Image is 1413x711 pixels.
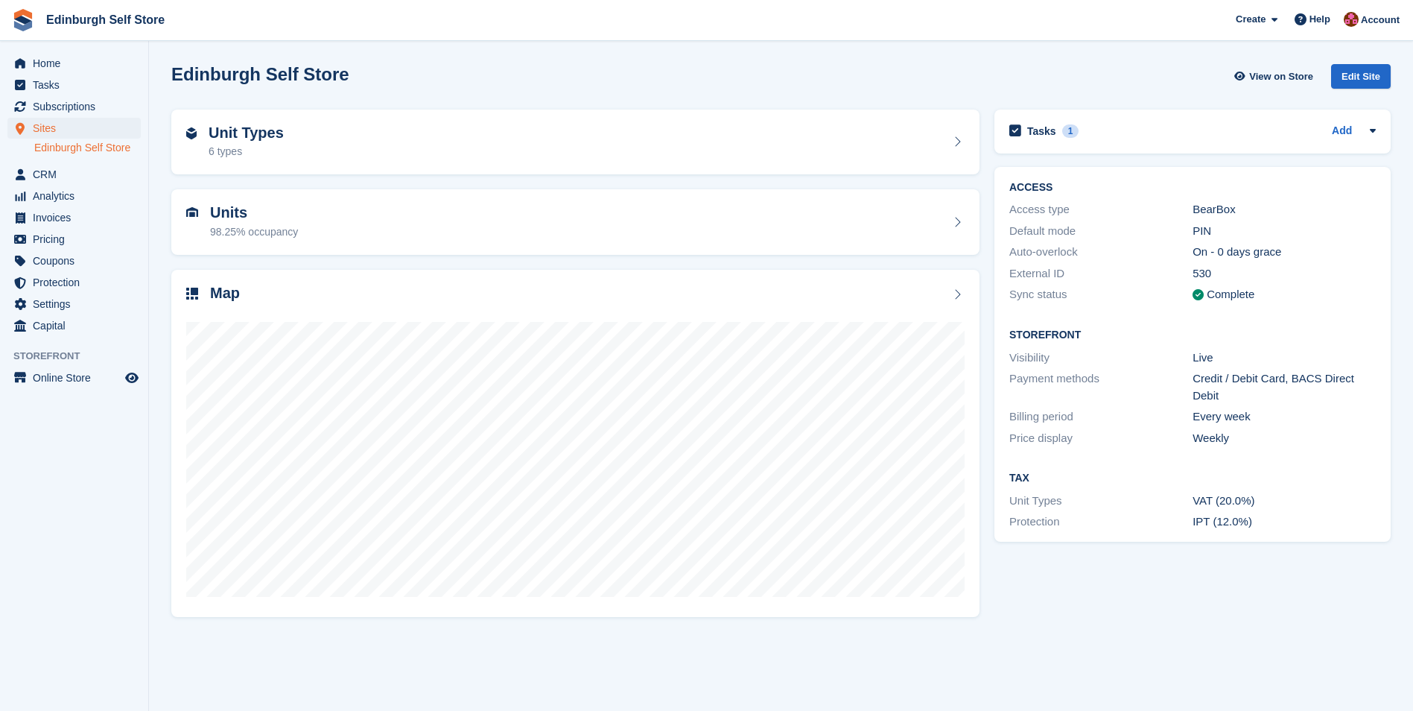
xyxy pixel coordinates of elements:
[33,53,122,74] span: Home
[7,75,141,95] a: menu
[7,164,141,185] a: menu
[1361,13,1400,28] span: Account
[1331,64,1391,95] a: Edit Site
[1009,408,1193,426] div: Billing period
[1009,329,1376,341] h2: Storefront
[7,229,141,250] a: menu
[1009,244,1193,261] div: Auto-overlock
[33,315,122,336] span: Capital
[7,53,141,74] a: menu
[1193,430,1376,447] div: Weekly
[33,96,122,117] span: Subscriptions
[1062,124,1079,138] div: 1
[1193,493,1376,510] div: VAT (20.0%)
[1232,64,1319,89] a: View on Store
[13,349,148,364] span: Storefront
[7,96,141,117] a: menu
[171,270,979,618] a: Map
[186,207,198,218] img: unit-icn-7be61d7bf1b0ce9d3e12c5938cc71ed9869f7b940bace4675aadf7bd6d80202e.svg
[33,367,122,388] span: Online Store
[33,186,122,206] span: Analytics
[12,9,34,31] img: stora-icon-8386f47178a22dfd0bd8f6a31ec36ba5ce8667c1dd55bd0f319d3a0aa187defe.svg
[171,189,979,255] a: Units 98.25% occupancy
[1027,124,1056,138] h2: Tasks
[186,127,197,139] img: unit-type-icn-2b2737a686de81e16bb02015468b77c625bbabd49415b5ef34ead5e3b44a266d.svg
[1193,350,1376,367] div: Live
[1009,370,1193,404] div: Payment methods
[33,75,122,95] span: Tasks
[1009,430,1193,447] div: Price display
[40,7,171,32] a: Edinburgh Self Store
[7,315,141,336] a: menu
[33,294,122,315] span: Settings
[1009,201,1193,218] div: Access type
[1009,350,1193,367] div: Visibility
[1009,286,1193,303] div: Sync status
[1193,408,1376,426] div: Every week
[7,272,141,293] a: menu
[1207,286,1254,303] div: Complete
[7,207,141,228] a: menu
[33,272,122,293] span: Protection
[209,124,284,142] h2: Unit Types
[1193,244,1376,261] div: On - 0 days grace
[1193,223,1376,240] div: PIN
[1332,123,1352,140] a: Add
[209,144,284,159] div: 6 types
[1344,12,1359,27] img: Lucy Michalec
[1236,12,1266,27] span: Create
[7,118,141,139] a: menu
[210,204,298,221] h2: Units
[186,288,198,300] img: map-icn-33ee37083ee616e46c38cad1a60f524a97daa1e2b2c8c0bc3eb3415660979fc1.svg
[33,118,122,139] span: Sites
[171,64,349,84] h2: Edinburgh Self Store
[7,367,141,388] a: menu
[1193,201,1376,218] div: BearBox
[33,229,122,250] span: Pricing
[33,164,122,185] span: CRM
[1193,370,1376,404] div: Credit / Debit Card, BACS Direct Debit
[7,250,141,271] a: menu
[33,250,122,271] span: Coupons
[1009,493,1193,510] div: Unit Types
[1009,473,1376,484] h2: Tax
[1009,223,1193,240] div: Default mode
[210,224,298,240] div: 98.25% occupancy
[7,186,141,206] a: menu
[1249,69,1313,84] span: View on Store
[1193,265,1376,282] div: 530
[1331,64,1391,89] div: Edit Site
[1009,513,1193,531] div: Protection
[123,369,141,387] a: Preview store
[7,294,141,315] a: menu
[1309,12,1330,27] span: Help
[34,141,141,155] a: Edinburgh Self Store
[210,285,240,302] h2: Map
[1009,182,1376,194] h2: ACCESS
[33,207,122,228] span: Invoices
[171,110,979,175] a: Unit Types 6 types
[1009,265,1193,282] div: External ID
[1193,513,1376,531] div: IPT (12.0%)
